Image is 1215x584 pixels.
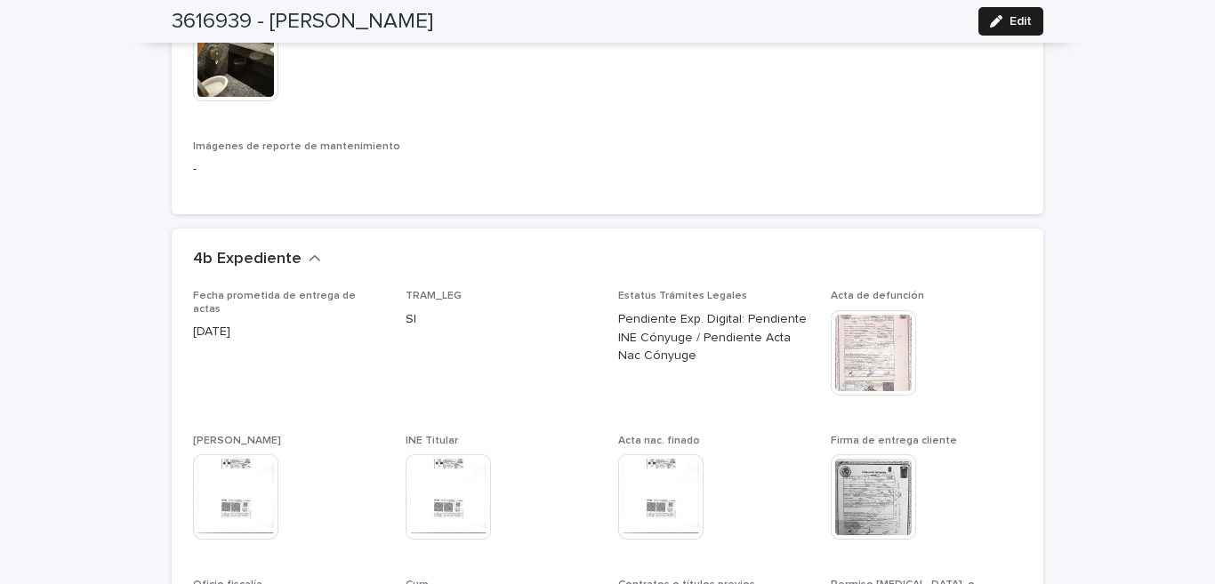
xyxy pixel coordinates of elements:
[618,310,809,365] p: Pendiente Exp. Digital: Pendiente INE Cónyuge / Pendiente Acta Nac Cónyuge
[193,436,281,446] span: [PERSON_NAME]
[172,9,433,35] h2: 3616939 - [PERSON_NAME]
[193,291,356,314] span: Fecha prometida de entrega de actas
[406,436,458,446] span: INE Titular
[831,436,957,446] span: Firma de entrega cliente
[406,310,597,329] p: SI
[193,250,302,269] h2: 4b Expediente
[193,160,455,179] p: -
[193,141,400,152] span: Imágenes de reporte de mantenimiento
[1010,15,1032,28] span: Edit
[978,7,1043,36] button: Edit
[618,436,700,446] span: Acta nac. finado
[193,250,321,269] button: 4b Expediente
[831,291,924,301] span: Acta de defunción
[193,323,384,341] p: [DATE]
[618,291,747,301] span: Estatus Trámites Legales
[406,291,462,301] span: TRAM_LEG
